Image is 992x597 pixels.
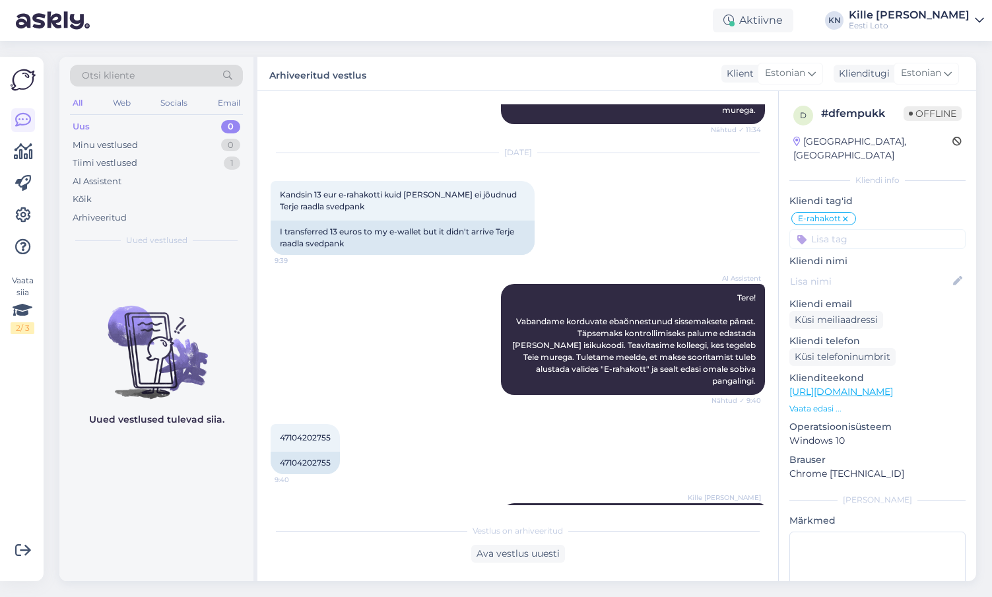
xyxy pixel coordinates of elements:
[73,157,137,170] div: Tiimi vestlused
[73,193,92,206] div: Kõik
[158,94,190,112] div: Socials
[825,11,843,30] div: KN
[59,282,253,401] img: No chats
[789,311,883,329] div: Küsi meiliaadressi
[271,221,535,255] div: I transferred 13 euros to my e-wallet but it didn't arrive Terje raadla svedpank
[789,348,896,366] div: Küsi telefoninumbrit
[221,139,240,152] div: 0
[789,194,966,208] p: Kliendi tag'id
[790,274,950,289] input: Lisa nimi
[849,10,970,20] div: Kille [PERSON_NAME]
[110,94,133,112] div: Web
[89,413,224,427] p: Uued vestlused tulevad siia.
[789,386,893,398] a: [URL][DOMAIN_NAME]
[849,20,970,31] div: Eesti Loto
[711,396,761,405] span: Nähtud ✓ 9:40
[789,334,966,348] p: Kliendi telefon
[901,66,941,81] span: Estonian
[271,147,765,158] div: [DATE]
[789,467,966,481] p: Chrome [TECHNICAL_ID]
[82,69,135,83] span: Otsi kliente
[821,106,904,122] div: # dfempukk
[11,67,36,92] img: Askly Logo
[789,434,966,448] p: Windows 10
[275,475,324,485] span: 9:40
[11,322,34,334] div: 2 / 3
[215,94,243,112] div: Email
[73,175,121,188] div: AI Assistent
[789,403,966,415] p: Vaata edasi ...
[73,139,138,152] div: Minu vestlused
[221,120,240,133] div: 0
[471,545,565,563] div: Ava vestlus uuesti
[789,453,966,467] p: Brauser
[70,94,85,112] div: All
[789,229,966,249] input: Lisa tag
[275,256,324,265] span: 9:39
[789,514,966,528] p: Märkmed
[688,493,761,503] span: Kille [PERSON_NAME]
[280,433,331,442] span: 47104202755
[834,67,890,81] div: Klienditugi
[721,67,754,81] div: Klient
[126,234,187,246] span: Uued vestlused
[793,135,952,162] div: [GEOGRAPHIC_DATA], [GEOGRAPHIC_DATA]
[713,9,793,32] div: Aktiivne
[904,106,962,121] span: Offline
[711,125,761,135] span: Nähtud ✓ 11:34
[473,525,563,537] span: Vestlus on arhiveeritud
[269,65,366,83] label: Arhiveeritud vestlus
[11,275,34,334] div: Vaata siia
[271,452,340,474] div: 47104202755
[711,273,761,283] span: AI Assistent
[789,174,966,186] div: Kliendi info
[798,215,841,223] span: E-rahakott
[73,120,90,133] div: Uus
[789,297,966,311] p: Kliendi email
[224,157,240,170] div: 1
[280,190,519,211] span: Kandsin 13 eur e-rahakotti kuid [PERSON_NAME] ei jõudnud Terje raadla svedpank
[789,420,966,434] p: Operatsioonisüsteem
[789,371,966,385] p: Klienditeekond
[73,211,127,225] div: Arhiveeritud
[849,10,984,31] a: Kille [PERSON_NAME]Eesti Loto
[765,66,805,81] span: Estonian
[789,494,966,506] div: [PERSON_NAME]
[800,110,807,120] span: d
[789,254,966,268] p: Kliendi nimi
